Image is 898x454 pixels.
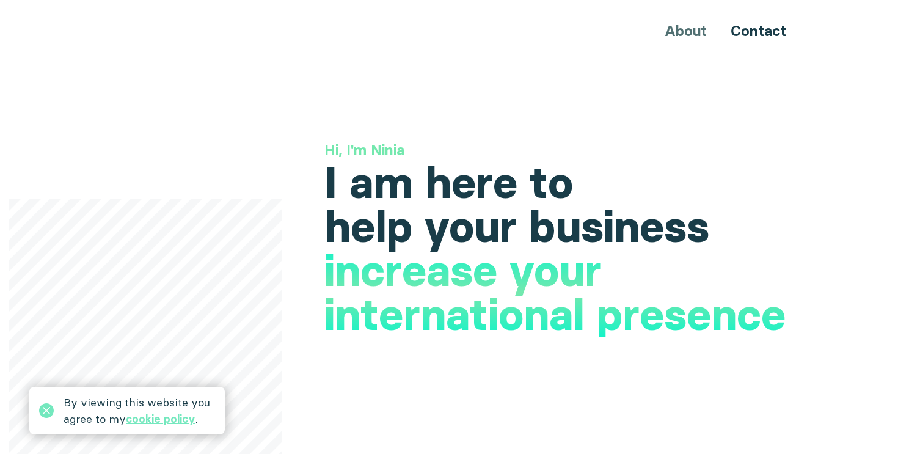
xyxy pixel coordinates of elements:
a: Contact [731,22,786,40]
a: cookie policy [126,412,195,426]
div: By viewing this website you agree to my . [64,394,215,427]
h1: I am here to help your business [324,161,806,249]
h1: increase your international presence [324,249,806,337]
h3: Hi, I'm Ninia [324,140,806,161]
